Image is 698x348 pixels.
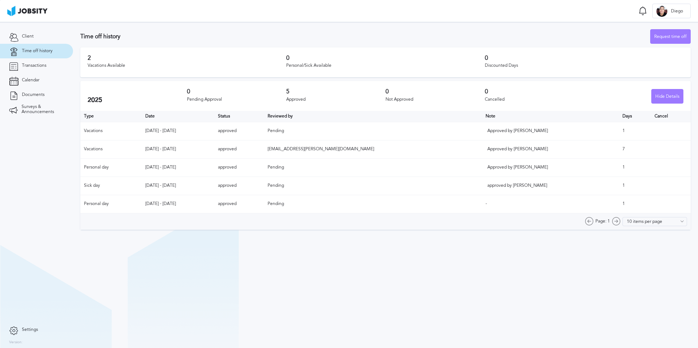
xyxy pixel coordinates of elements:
[7,6,47,16] img: ab4bad089aa723f57921c736e9817d99.png
[286,55,485,61] h3: 0
[268,146,374,151] span: [EMAIL_ADDRESS][PERSON_NAME][DOMAIN_NAME]
[142,177,214,195] td: [DATE] - [DATE]
[88,96,187,104] h2: 2025
[214,140,264,158] td: approved
[264,111,482,122] th: Toggle SortBy
[142,195,214,213] td: [DATE] - [DATE]
[268,201,284,206] span: Pending
[214,111,264,122] th: Toggle SortBy
[651,89,683,104] button: Hide Details
[22,34,34,39] span: Client
[651,30,690,44] div: Request time off
[80,195,142,213] td: Personal day
[487,165,560,170] div: Approved by [PERSON_NAME]
[80,122,142,140] td: Vacations
[650,29,691,44] button: Request time off
[286,97,386,102] div: Approved
[286,63,485,68] div: Personal/Sick Available
[88,63,286,68] div: Vacations Available
[619,195,651,213] td: 1
[386,97,485,102] div: Not Approved
[142,158,214,177] td: [DATE] - [DATE]
[485,63,683,68] div: Discounted Days
[487,183,560,188] div: approved by [PERSON_NAME]
[619,158,651,177] td: 1
[652,4,691,18] button: DDiego
[80,158,142,177] td: Personal day
[9,340,23,345] label: Version:
[142,111,214,122] th: Toggle SortBy
[667,9,687,14] span: Diego
[80,111,142,122] th: Type
[619,111,651,122] th: Days
[619,177,651,195] td: 1
[214,177,264,195] td: approved
[214,158,264,177] td: approved
[595,219,610,224] span: Page: 1
[485,55,683,61] h3: 0
[187,88,286,95] h3: 0
[22,63,46,68] span: Transactions
[619,140,651,158] td: 7
[486,201,487,206] span: -
[80,33,650,40] h3: Time off history
[386,88,485,95] h3: 0
[22,327,38,332] span: Settings
[22,49,53,54] span: Time off history
[22,78,39,83] span: Calendar
[651,111,691,122] th: Cancel
[142,122,214,140] td: [DATE] - [DATE]
[656,6,667,17] div: D
[268,128,284,133] span: Pending
[619,122,651,140] td: 1
[214,122,264,140] td: approved
[187,97,286,102] div: Pending Approval
[487,128,560,134] div: Approved by [PERSON_NAME]
[487,147,560,152] div: Approved by [PERSON_NAME]
[22,104,64,115] span: Surveys & Announcements
[286,88,386,95] h3: 5
[214,195,264,213] td: approved
[268,165,284,170] span: Pending
[80,140,142,158] td: Vacations
[268,183,284,188] span: Pending
[142,140,214,158] td: [DATE] - [DATE]
[22,92,45,97] span: Documents
[482,111,619,122] th: Toggle SortBy
[485,97,584,102] div: Cancelled
[80,177,142,195] td: Sick day
[88,55,286,61] h3: 2
[485,88,584,95] h3: 0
